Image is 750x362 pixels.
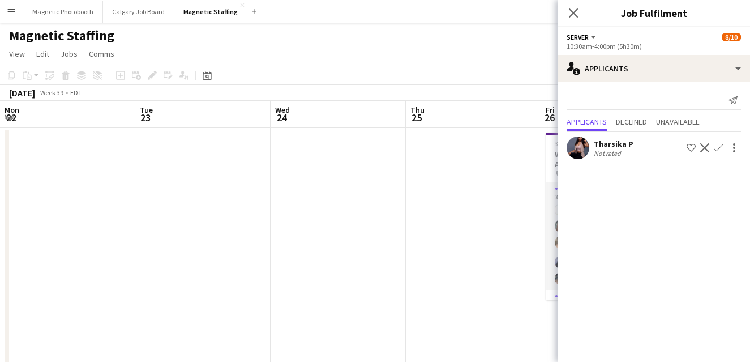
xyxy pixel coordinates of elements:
[61,49,78,59] span: Jobs
[722,33,741,41] span: 8/10
[275,105,290,115] span: Wed
[84,46,119,61] a: Comms
[546,105,555,115] span: Fri
[3,111,19,124] span: 22
[9,49,25,59] span: View
[5,105,19,115] span: Mon
[544,111,555,124] span: 26
[409,111,425,124] span: 25
[23,1,103,23] button: Magnetic Photobooth
[103,1,174,23] button: Calgary Job Board
[70,88,82,97] div: EDT
[56,46,82,61] a: Jobs
[32,46,54,61] a: Edit
[37,88,66,97] span: Week 39
[594,149,623,157] div: Not rated
[567,42,741,50] div: 10:30am-4:00pm (5h30m)
[558,55,750,82] div: Applicants
[273,111,290,124] span: 24
[5,46,29,61] a: View
[546,149,672,169] h3: Women Empowerment Awards 3045
[138,111,153,124] span: 23
[89,49,114,59] span: Comms
[546,133,672,300] app-job-card: 3:45pm-11:45pm (8h)6/8Women Empowerment Awards 3045 [GEOGRAPHIC_DATA]2 RolesBrand Ambassador5/53:...
[140,105,153,115] span: Tue
[567,33,589,41] span: Server
[616,118,647,126] span: Declined
[410,105,425,115] span: Thu
[558,6,750,20] h3: Job Fulfilment
[567,33,598,41] button: Server
[594,139,633,149] div: Tharsika P
[555,139,616,148] span: 3:45pm-11:45pm (8h)
[174,1,247,23] button: Magnetic Staffing
[9,87,35,99] div: [DATE]
[567,118,607,126] span: Applicants
[9,27,114,44] h1: Magnetic Staffing
[546,182,672,290] app-card-role: Brand Ambassador5/53:45pm-9:45pm (6h)[PERSON_NAME][PERSON_NAME][PERSON_NAME] “[PERSON_NAME]” [PER...
[546,290,672,361] app-card-role: Hostess8A1/3
[36,49,49,59] span: Edit
[656,118,700,126] span: Unavailable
